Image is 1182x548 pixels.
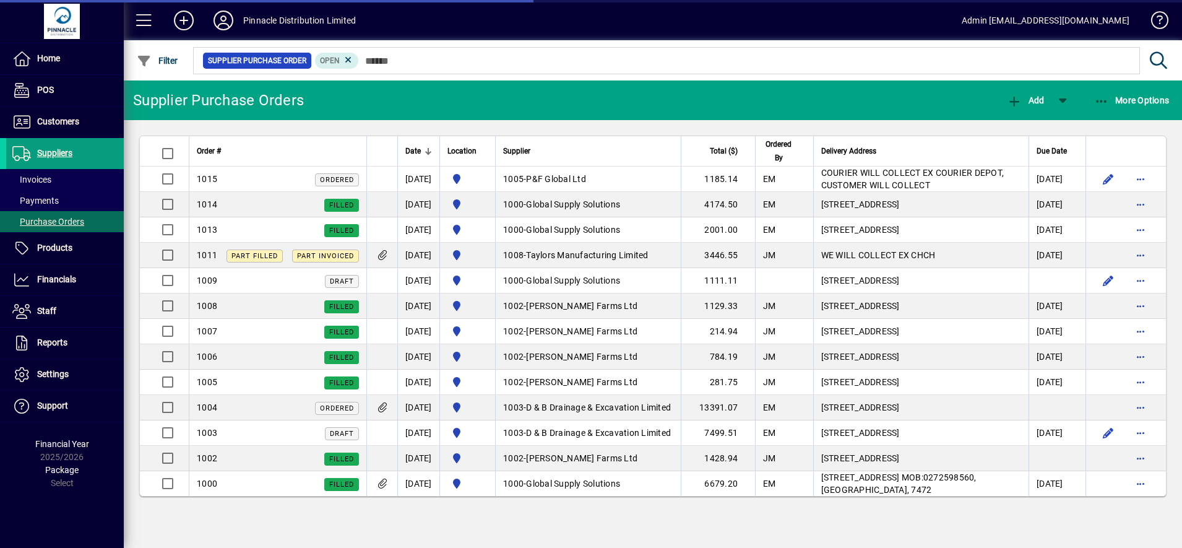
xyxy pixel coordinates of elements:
span: EM [763,428,776,438]
div: Order # [197,144,359,158]
td: [DATE] [397,319,439,344]
a: Home [6,43,124,74]
span: 1005 [197,377,217,387]
span: 1007 [197,326,217,336]
td: [DATE] [397,167,439,192]
span: Filled [329,227,354,235]
span: Products [37,243,72,253]
span: Pinnacle Distribution [447,425,488,440]
span: 1002 [503,453,524,463]
td: 281.75 [681,370,755,395]
span: P&F Global Ltd [526,174,586,184]
span: Pinnacle Distribution [447,400,488,415]
td: 13391.07 [681,395,755,420]
span: Ordered By [763,137,795,165]
span: 1008 [197,301,217,311]
span: Filled [329,354,354,362]
td: - [495,192,681,217]
span: Package [45,465,79,475]
td: [DATE] [397,370,439,395]
button: More options [1131,194,1150,214]
span: Invoices [12,175,51,185]
td: [STREET_ADDRESS] [813,319,1029,344]
span: EM [763,225,776,235]
td: [DATE] [397,192,439,217]
td: 1428.94 [681,446,755,471]
span: JM [763,352,776,362]
span: JM [763,301,776,311]
a: Products [6,233,124,264]
span: Global Supply Solutions [526,479,620,489]
span: 1003 [503,428,524,438]
span: EM [763,402,776,412]
span: Filled [329,379,354,387]
span: Payments [12,196,59,206]
span: 1005 [503,174,524,184]
span: Supplier Purchase Order [208,54,306,67]
td: [DATE] [1029,192,1085,217]
span: [PERSON_NAME] Farms Ltd [526,326,637,336]
span: Home [37,53,60,63]
button: More options [1131,245,1150,265]
td: 1129.33 [681,294,755,319]
a: Settings [6,359,124,390]
td: [DATE] [397,471,439,496]
span: 1002 [503,326,524,336]
span: Pinnacle Distribution [447,273,488,288]
td: 3446.55 [681,243,755,268]
span: Global Supply Solutions [526,276,620,285]
td: - [495,471,681,496]
td: WE WILL COLLECT EX CHCH [813,243,1029,268]
span: 1003 [503,402,524,412]
span: 1000 [503,199,524,209]
span: [PERSON_NAME] Farms Ltd [526,301,637,311]
span: Open [320,56,340,65]
span: Order # [197,144,221,158]
span: Filled [329,201,354,209]
td: - [495,319,681,344]
button: More options [1131,220,1150,240]
button: More options [1131,321,1150,341]
span: EM [763,174,776,184]
span: EM [763,479,776,489]
td: [STREET_ADDRESS] [813,370,1029,395]
span: Part Filled [231,252,278,260]
span: D & B Drainage & Excavation Limited [526,428,671,438]
div: Supplier [503,144,673,158]
button: Filter [134,50,181,72]
div: Pinnacle Distribution Limited [243,11,356,30]
span: Draft [330,277,354,285]
button: More options [1131,474,1150,494]
span: 1009 [197,276,217,285]
span: Delivery Address [821,144,876,158]
button: More options [1131,296,1150,316]
span: Financials [37,274,76,284]
div: Admin [EMAIL_ADDRESS][DOMAIN_NAME] [962,11,1129,30]
span: Support [37,401,68,411]
td: - [495,167,681,192]
td: [DATE] [1029,167,1085,192]
div: Total ($) [689,144,749,158]
span: Reports [37,337,67,347]
div: Due Date [1037,144,1078,158]
span: Add [1007,95,1044,105]
td: - [495,395,681,420]
span: Taylors Manufacturing Limited [526,250,648,260]
td: [STREET_ADDRESS] [813,268,1029,294]
span: 1000 [503,479,524,489]
span: Pinnacle Distribution [447,172,488,186]
span: 1011 [197,250,217,260]
td: 214.94 [681,319,755,344]
span: Global Supply Solutions [526,199,620,209]
button: More options [1131,271,1150,290]
span: More Options [1094,95,1170,105]
span: Ordered [320,176,354,184]
span: Pinnacle Distribution [447,324,488,339]
a: Invoices [6,169,124,190]
td: [DATE] [397,446,439,471]
span: Ordered [320,404,354,412]
td: 1185.14 [681,167,755,192]
td: [DATE] [1029,217,1085,243]
span: POS [37,85,54,95]
span: 1000 [503,276,524,285]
